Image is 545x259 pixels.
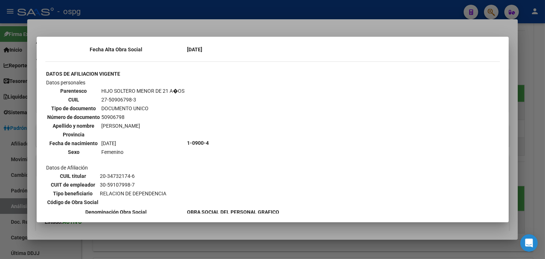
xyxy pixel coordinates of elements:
td: 50906798 [101,113,185,121]
th: CUIL [47,96,101,104]
b: [DATE] [187,47,203,52]
th: Sexo [47,148,101,156]
td: 27-50906798-3 [101,96,185,104]
td: RELACION DE DEPENDENCIA [100,190,167,198]
th: Número de documento [47,113,101,121]
th: Apellido y nombre [47,122,101,130]
b: OBRA SOCIAL DEL PERSONAL GRAFICO [187,209,280,215]
div: Open Intercom Messenger [520,234,538,252]
td: [DATE] [101,139,185,147]
th: Tipo de documento [47,104,101,112]
th: Código de Obra Social [47,198,99,206]
th: CUIL titular [47,172,99,180]
td: Datos personales Datos de Afiliación [46,79,186,207]
b: DATOS DE AFILIACION VIGENTE [46,71,121,77]
b: 1-0900-4 [187,140,209,146]
th: Parentesco [47,87,101,95]
td: 20-34732174-6 [100,172,167,180]
td: Femenino [101,148,185,156]
td: [PERSON_NAME] [101,122,185,130]
th: Denominación Obra Social [46,208,186,216]
th: Tipo beneficiario [47,190,99,198]
td: 30-59107998-7 [100,181,167,189]
th: Fecha de nacimiento [47,139,101,147]
th: CUIT de empleador [47,181,99,189]
td: HIJO SOLTERO MENOR DE 21 A�OS [101,87,185,95]
th: Provincia [47,131,101,139]
th: Fecha Alta Obra Social [46,45,186,53]
td: DOCUMENTO UNICO [101,104,185,112]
